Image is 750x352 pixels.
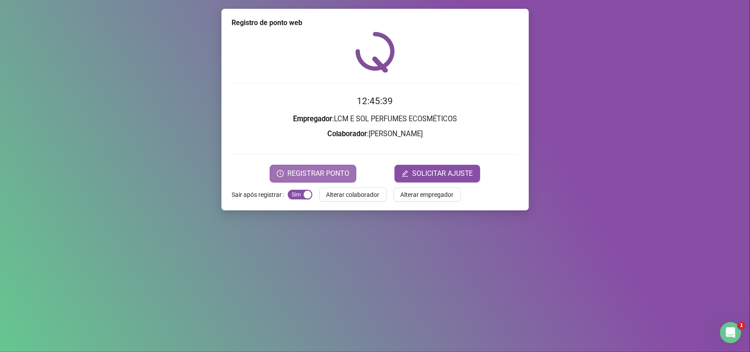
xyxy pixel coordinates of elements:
span: Alterar empregador [401,190,454,200]
iframe: Intercom live chat [720,322,741,343]
span: clock-circle [277,170,284,177]
h3: : LCM E SOL PERFUMES ECOSMÉTICOS [232,113,518,125]
strong: Colaborador [327,130,367,138]
span: edit [402,170,409,177]
button: editSOLICITAR AJUSTE [395,165,480,182]
time: 12:45:39 [357,96,393,106]
span: REGISTRAR PONTO [287,168,349,179]
span: 1 [738,322,745,329]
button: Alterar empregador [394,188,461,202]
img: QRPoint [355,32,395,73]
div: Registro de ponto web [232,18,518,28]
label: Sair após registrar [232,188,288,202]
span: Alterar colaborador [326,190,380,200]
h3: : [PERSON_NAME] [232,128,518,140]
button: Alterar colaborador [319,188,387,202]
span: SOLICITAR AJUSTE [412,168,473,179]
button: REGISTRAR PONTO [270,165,356,182]
strong: Empregador [293,115,332,123]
